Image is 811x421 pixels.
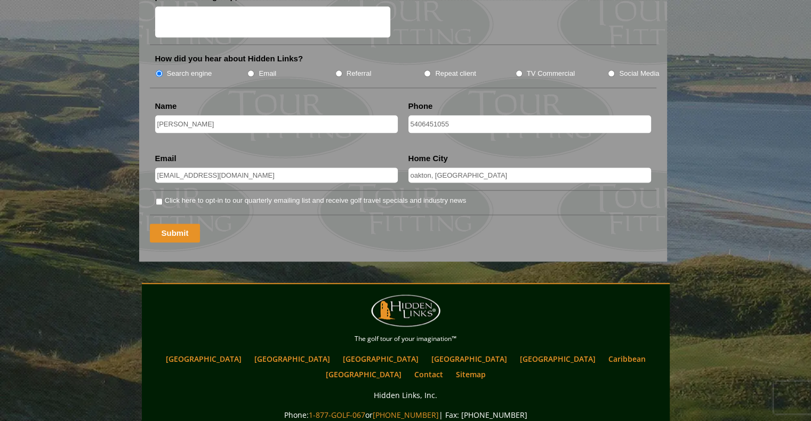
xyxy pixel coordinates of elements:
[373,410,439,420] a: [PHONE_NUMBER]
[347,68,372,79] label: Referral
[408,153,448,164] label: Home City
[451,367,491,382] a: Sitemap
[155,153,176,164] label: Email
[249,351,335,367] a: [GEOGRAPHIC_DATA]
[155,53,303,64] label: How did you hear about Hidden Links?
[150,224,200,242] input: Submit
[160,351,247,367] a: [GEOGRAPHIC_DATA]
[144,333,667,345] p: The golf tour of your imagination™
[426,351,512,367] a: [GEOGRAPHIC_DATA]
[165,195,466,206] label: Click here to opt-in to our quarterly emailing list and receive golf travel specials and industry...
[144,388,667,402] p: Hidden Links, Inc.
[338,351,424,367] a: [GEOGRAPHIC_DATA]
[259,68,276,79] label: Email
[527,68,575,79] label: TV Commercial
[515,351,601,367] a: [GEOGRAPHIC_DATA]
[309,410,365,420] a: 1-877-GOLF-067
[167,68,212,79] label: Search engine
[619,68,659,79] label: Social Media
[408,101,433,112] label: Phone
[435,68,476,79] label: Repeat client
[409,367,448,382] a: Contact
[155,101,177,112] label: Name
[320,367,407,382] a: [GEOGRAPHIC_DATA]
[603,351,651,367] a: Caribbean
